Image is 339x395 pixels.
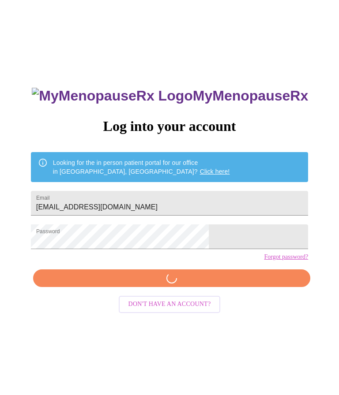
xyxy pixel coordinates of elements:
span: Don't have an account? [128,299,211,310]
h3: MyMenopauseRx [32,88,308,104]
button: Don't have an account? [119,296,221,313]
a: Don't have an account? [117,300,223,307]
div: Looking for the in person patient portal for our office in [GEOGRAPHIC_DATA], [GEOGRAPHIC_DATA]? [53,155,230,179]
a: Click here! [200,168,230,175]
a: Forgot password? [264,253,308,261]
img: MyMenopauseRx Logo [32,88,192,104]
h3: Log into your account [31,118,308,134]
